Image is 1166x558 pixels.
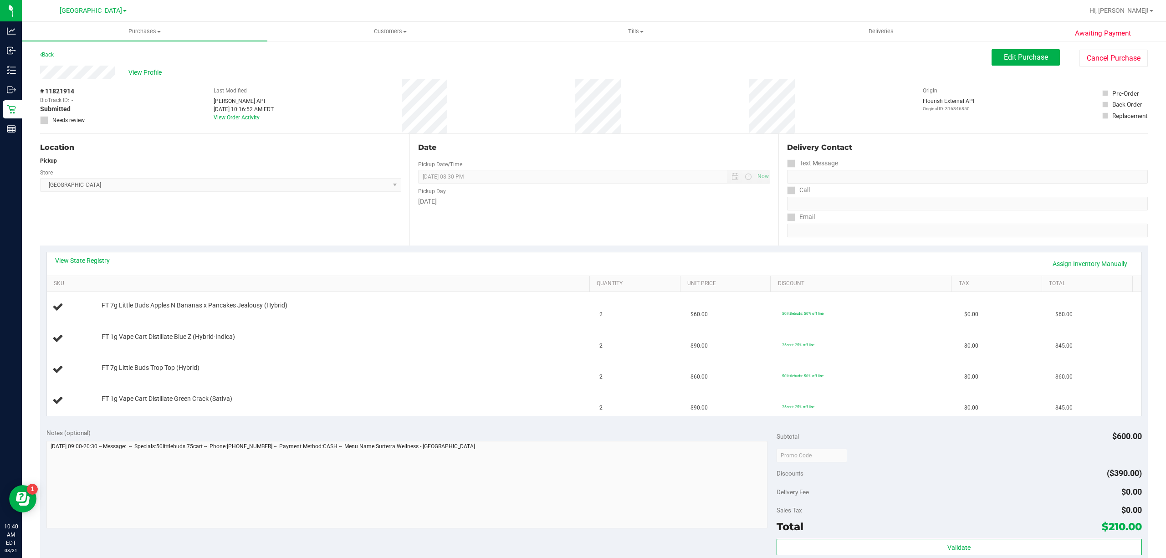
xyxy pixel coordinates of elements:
[9,485,36,512] iframe: Resource center
[1055,404,1073,412] span: $45.00
[40,104,71,114] span: Submitted
[1112,431,1142,441] span: $600.00
[22,27,267,36] span: Purchases
[52,116,85,124] span: Needs review
[1089,7,1149,14] span: Hi, [PERSON_NAME]!
[777,507,802,514] span: Sales Tax
[959,280,1038,287] a: Tax
[214,105,274,113] div: [DATE] 10:16:52 AM EDT
[128,68,165,77] span: View Profile
[964,404,978,412] span: $0.00
[7,105,16,114] inline-svg: Retail
[597,280,676,287] a: Quantity
[777,520,803,533] span: Total
[777,449,847,462] input: Promo Code
[1049,280,1129,287] a: Total
[782,374,823,378] span: 50littlebuds: 50% off line
[4,522,18,547] p: 10:40 AM EDT
[690,310,708,319] span: $60.00
[72,96,73,104] span: -
[1075,28,1131,39] span: Awaiting Payment
[1121,487,1142,497] span: $0.00
[782,311,823,316] span: 50littlebuds: 50% off line
[214,114,260,121] a: View Order Activity
[60,7,122,15] span: [GEOGRAPHIC_DATA]
[102,363,199,372] span: FT 7g Little Buds Trop Top (Hybrid)
[7,26,16,36] inline-svg: Analytics
[40,96,69,104] span: BioTrack ID:
[1055,342,1073,350] span: $45.00
[1004,53,1048,61] span: Edit Purchase
[1112,111,1147,120] div: Replacement
[1055,373,1073,381] span: $60.00
[4,547,18,554] p: 08/21
[40,87,74,96] span: # 11821914
[7,124,16,133] inline-svg: Reports
[777,465,803,481] span: Discounts
[1107,468,1142,478] span: ($390.00)
[54,280,586,287] a: SKU
[27,484,38,495] iframe: Resource center unread badge
[964,342,978,350] span: $0.00
[55,256,110,265] a: View State Registry
[758,22,1004,41] a: Deliveries
[1047,256,1133,271] a: Assign Inventory Manually
[40,51,54,58] a: Back
[690,404,708,412] span: $90.00
[418,160,462,169] label: Pickup Date/Time
[964,373,978,381] span: $0.00
[513,27,758,36] span: Tills
[7,46,16,55] inline-svg: Inbound
[1079,50,1148,67] button: Cancel Purchase
[777,433,799,440] span: Subtotal
[787,170,1148,184] input: Format: (999) 999-9999
[923,97,974,112] div: Flourish External API
[778,280,948,287] a: Discount
[22,22,267,41] a: Purchases
[7,85,16,94] inline-svg: Outbound
[599,373,603,381] span: 2
[787,197,1148,210] input: Format: (999) 999-9999
[102,394,232,403] span: FT 1g Vape Cart Distillate Green Crack (Sativa)
[1121,505,1142,515] span: $0.00
[1055,310,1073,319] span: $60.00
[856,27,906,36] span: Deliveries
[40,158,57,164] strong: Pickup
[40,169,53,177] label: Store
[418,187,446,195] label: Pickup Day
[1112,100,1142,109] div: Back Order
[7,66,16,75] inline-svg: Inventory
[964,310,978,319] span: $0.00
[513,22,758,41] a: Tills
[214,97,274,105] div: [PERSON_NAME] API
[992,49,1060,66] button: Edit Purchase
[777,539,1142,555] button: Validate
[787,142,1148,153] div: Delivery Contact
[1112,89,1139,98] div: Pre-Order
[418,142,771,153] div: Date
[46,429,91,436] span: Notes (optional)
[777,488,809,496] span: Delivery Fee
[599,310,603,319] span: 2
[787,157,838,170] label: Text Message
[782,404,814,409] span: 75cart: 75% off line
[40,142,401,153] div: Location
[599,342,603,350] span: 2
[690,373,708,381] span: $60.00
[599,404,603,412] span: 2
[1102,520,1142,533] span: $210.00
[214,87,247,95] label: Last Modified
[687,280,767,287] a: Unit Price
[418,197,771,206] div: [DATE]
[690,342,708,350] span: $90.00
[782,343,814,347] span: 75cart: 75% off line
[923,105,974,112] p: Original ID: 316346850
[787,184,810,197] label: Call
[947,544,971,551] span: Validate
[923,87,937,95] label: Origin
[102,333,235,341] span: FT 1g Vape Cart Distillate Blue Z (Hybrid-Indica)
[787,210,815,224] label: Email
[102,301,287,310] span: FT 7g Little Buds Apples N Bananas x Pancakes Jealousy (Hybrid)
[267,22,513,41] a: Customers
